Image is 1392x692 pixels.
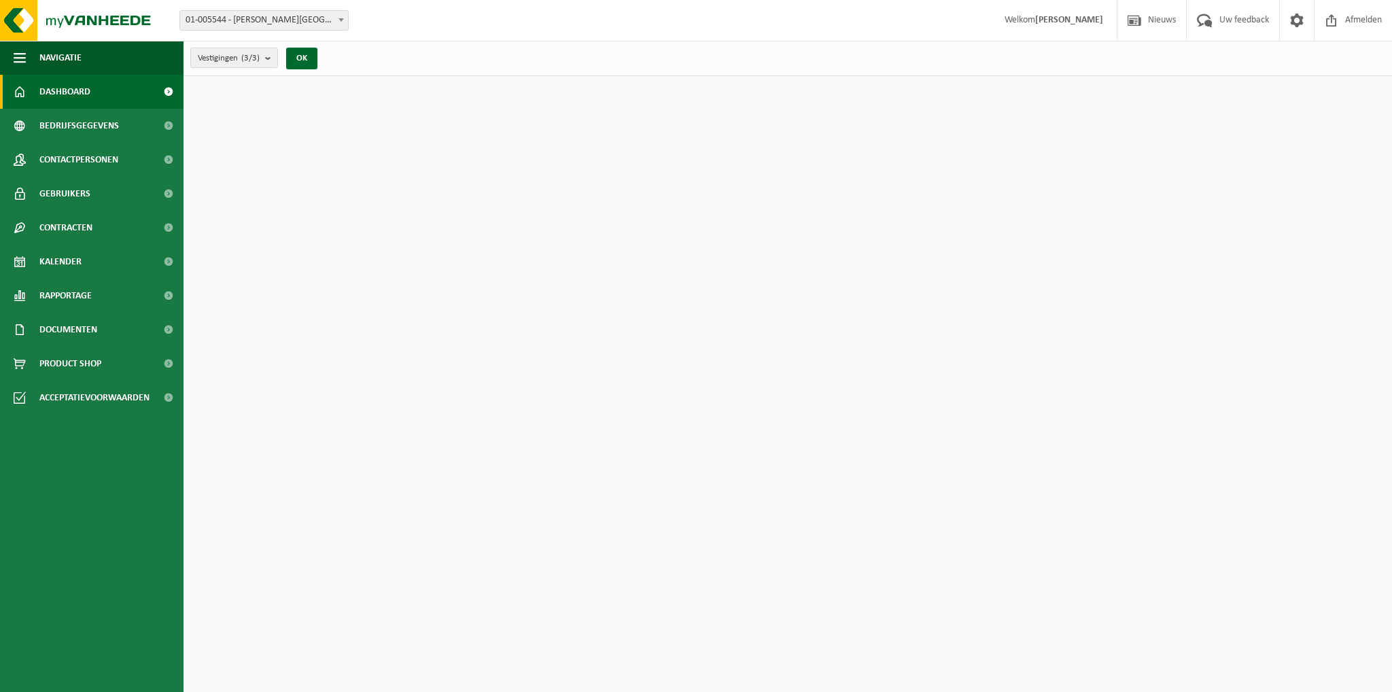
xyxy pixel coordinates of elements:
span: Vestigingen [198,48,260,69]
button: Vestigingen(3/3) [190,48,278,68]
span: 01-005544 - JOFRAVAN - ELVERDINGE [179,10,349,31]
span: Contracten [39,211,92,245]
span: Dashboard [39,75,90,109]
strong: [PERSON_NAME] [1035,15,1103,25]
span: Product Shop [39,347,101,381]
span: Contactpersonen [39,143,118,177]
span: Navigatie [39,41,82,75]
span: Kalender [39,245,82,279]
count: (3/3) [241,54,260,63]
span: Documenten [39,313,97,347]
span: Rapportage [39,279,92,313]
span: Gebruikers [39,177,90,211]
button: OK [286,48,317,69]
span: Acceptatievoorwaarden [39,381,150,415]
span: Bedrijfsgegevens [39,109,119,143]
span: 01-005544 - JOFRAVAN - ELVERDINGE [180,11,348,30]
